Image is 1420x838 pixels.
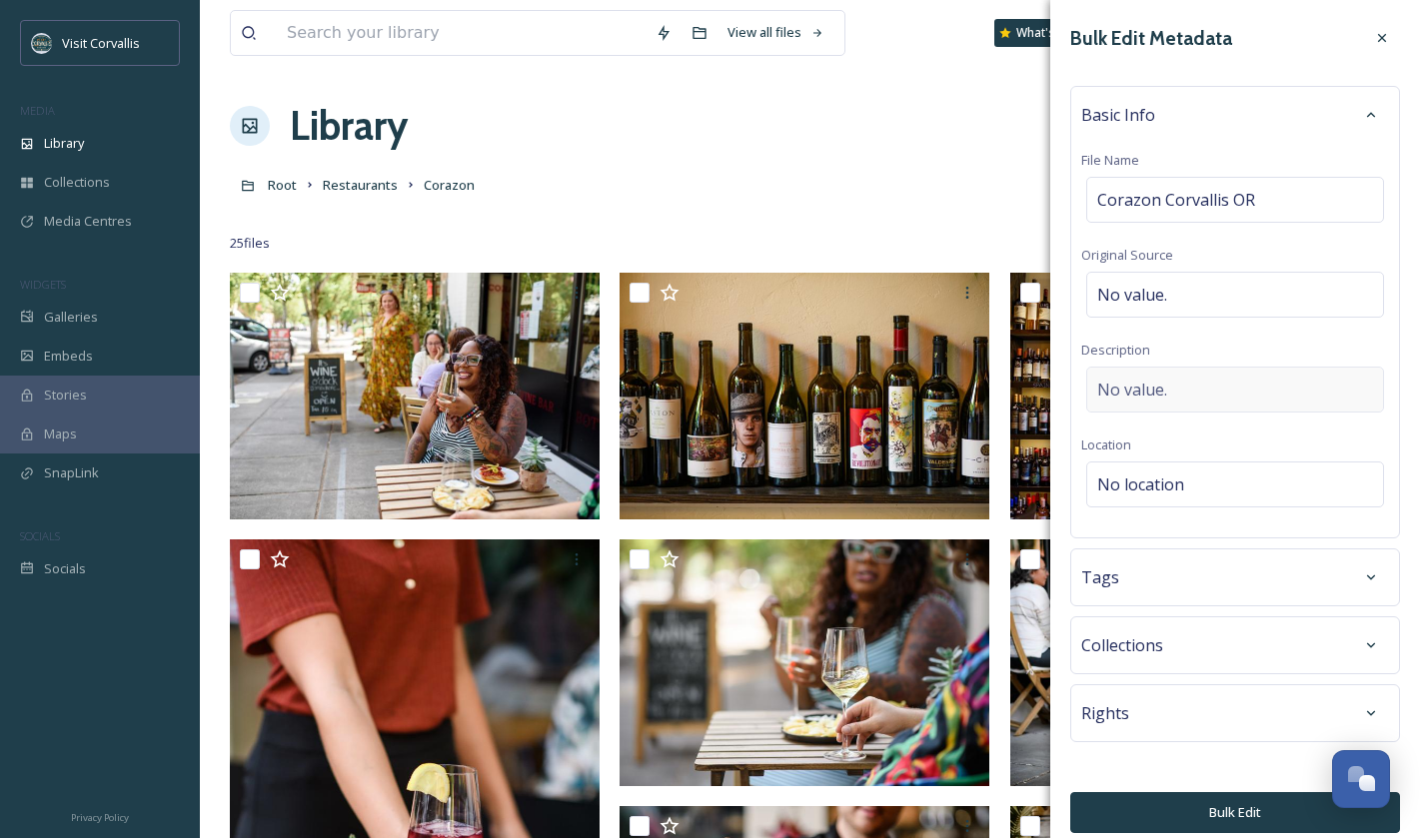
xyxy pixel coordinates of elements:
[32,33,52,53] img: visit-corvallis-badge-dark-blue-orange%281%29.png
[1070,792,1400,833] button: Bulk Edit
[268,176,297,194] span: Root
[1097,472,1184,496] span: No location
[20,103,55,118] span: MEDIA
[1097,378,1167,402] span: No value.
[323,173,398,197] a: Restaurants
[230,273,600,519] img: Corazon Corvallis Oregon (24).jpg
[1081,435,1131,453] span: Location
[44,134,84,153] span: Library
[44,308,98,327] span: Galleries
[20,528,60,543] span: SOCIALS
[1081,341,1150,359] span: Description
[44,559,86,578] span: Socials
[71,804,129,828] a: Privacy Policy
[620,539,989,786] img: Corazon Corvallis Oregon (20).jpg
[44,424,77,443] span: Maps
[1332,750,1390,808] button: Open Chat
[44,347,93,366] span: Embeds
[277,11,646,55] input: Search your library
[1097,283,1167,307] span: No value.
[290,96,408,156] a: Library
[44,463,99,482] span: SnapLink
[424,176,475,194] span: Corazon
[717,13,834,52] a: View all files
[1097,188,1255,212] span: Corazon Corvallis OR
[44,212,132,231] span: Media Centres
[1010,273,1380,519] img: Corazon Corvallis Oregon (22).jpg
[620,273,989,519] img: Corazon Corvallis Oregon (23).jpg
[230,234,270,253] span: 25 file s
[20,277,66,292] span: WIDGETS
[1010,539,1380,786] img: Corazon Corvallis Oregon (19).jpg
[1081,701,1129,725] span: Rights
[323,176,398,194] span: Restaurants
[994,19,1094,47] a: What's New
[44,173,110,192] span: Collections
[1081,151,1139,169] span: File Name
[1070,24,1232,53] h3: Bulk Edit Metadata
[62,34,140,52] span: Visit Corvallis
[1081,103,1155,127] span: Basic Info
[268,173,297,197] a: Root
[1081,246,1173,264] span: Original Source
[71,811,129,824] span: Privacy Policy
[44,386,87,405] span: Stories
[424,173,475,197] a: Corazon
[1081,633,1163,657] span: Collections
[1081,565,1119,589] span: Tags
